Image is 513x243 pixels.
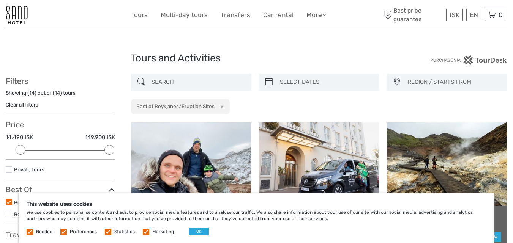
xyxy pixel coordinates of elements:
[6,120,115,129] h3: Price
[14,211,52,217] a: Best of Summer
[29,89,35,97] label: 14
[6,6,28,24] img: 186-9edf1c15-b972-4976-af38-d04df2434085_logo_small.jpg
[161,9,208,20] a: Multi-day tours
[36,229,52,235] label: Needed
[6,89,115,101] div: Showing ( ) out of ( ) tours
[11,13,86,19] p: We're away right now. Please check back later!
[263,9,294,20] a: Car rental
[14,166,44,172] a: Private tours
[6,230,115,239] h3: Travel Method
[87,12,96,21] button: Open LiveChat chat widget
[306,9,326,20] a: More
[114,229,135,235] label: Statistics
[450,11,459,19] span: ISK
[466,9,481,21] div: EN
[19,193,494,243] div: We use cookies to personalise content and ads, to provide social media features and to analyse ou...
[6,185,115,194] h3: Best Of
[382,6,444,23] span: Best price guarantee
[152,229,174,235] label: Marketing
[14,199,92,205] a: Best of Reykjanes/Eruption Sites
[6,77,28,86] strong: Filters
[148,75,247,89] input: SEARCH
[189,228,209,235] button: OK
[277,75,376,89] input: SELECT DATES
[216,102,226,110] button: x
[136,103,215,109] h2: Best of Reykjanes/Eruption Sites
[497,11,504,19] span: 0
[221,9,250,20] a: Transfers
[70,229,97,235] label: Preferences
[430,55,507,65] img: PurchaseViaTourDesk.png
[6,102,38,108] a: Clear all filters
[131,52,382,64] h1: Tours and Activities
[404,76,504,88] button: REGION / STARTS FROM
[27,201,486,207] h5: This website uses cookies
[6,133,33,141] label: 14.490 ISK
[131,9,148,20] a: Tours
[55,89,60,97] label: 14
[85,133,115,141] label: 149.900 ISK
